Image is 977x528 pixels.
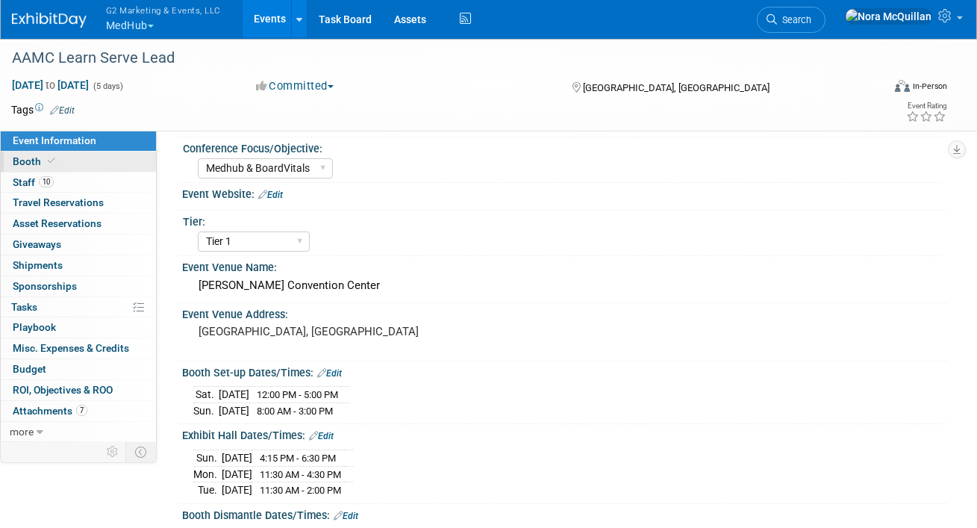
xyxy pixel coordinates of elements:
pre: [GEOGRAPHIC_DATA], [GEOGRAPHIC_DATA] [199,325,484,338]
div: [PERSON_NAME] Convention Center [193,274,936,297]
span: ROI, Objectives & ROO [13,384,113,396]
td: Tags [11,102,75,117]
a: Giveaways [1,235,156,255]
span: Staff [13,176,54,188]
div: Tier: [183,211,940,229]
td: [DATE] [222,450,252,466]
span: Search [777,14,811,25]
a: Staff10 [1,173,156,193]
a: Budget [1,359,156,379]
span: Playbook [13,321,56,333]
a: Sponsorships [1,276,156,296]
a: Tasks [1,297,156,317]
span: (5 days) [92,81,123,91]
td: [DATE] [219,387,249,403]
span: Asset Reservations [13,217,102,229]
span: [DATE] [DATE] [11,78,90,92]
td: [DATE] [219,403,249,418]
img: Format-Inperson.png [895,80,910,92]
span: 4:15 PM - 6:30 PM [260,453,336,464]
span: Shipments [13,259,63,271]
td: Sat. [193,387,219,403]
span: 7 [76,405,87,416]
div: Event Venue Name: [182,256,947,275]
a: Edit [334,511,358,521]
img: Nora McQuillan [845,8,932,25]
span: [GEOGRAPHIC_DATA], [GEOGRAPHIC_DATA] [583,82,770,93]
td: Personalize Event Tab Strip [100,442,126,462]
div: Conference Focus/Objective: [183,137,940,156]
a: Asset Reservations [1,214,156,234]
span: Tasks [11,301,37,313]
span: 11:30 AM - 2:00 PM [260,485,341,496]
a: Edit [50,105,75,116]
td: Sun. [193,403,219,418]
td: Tue. [193,482,222,498]
span: 10 [39,176,54,187]
span: Sponsorships [13,280,77,292]
span: Event Information [13,134,96,146]
a: Playbook [1,317,156,338]
div: In-Person [912,81,947,92]
span: to [43,79,57,91]
a: more [1,422,156,442]
div: Booth Set-up Dates/Times: [182,361,947,381]
span: Attachments [13,405,87,417]
td: Mon. [193,466,222,482]
button: Committed [251,78,340,94]
a: Misc. Expenses & Credits [1,338,156,358]
span: G2 Marketing & Events, LLC [106,2,221,18]
td: [DATE] [222,482,252,498]
td: Sun. [193,450,222,466]
div: Booth Dismantle Dates/Times: [182,504,947,524]
td: Toggle Event Tabs [126,442,157,462]
span: Giveaways [13,238,61,250]
span: Misc. Expenses & Credits [13,342,129,354]
a: Booth [1,152,156,172]
a: Attachments7 [1,401,156,421]
a: Event Information [1,131,156,151]
div: AAMC Learn Serve Lead [7,45,867,72]
div: Event Venue Address: [182,303,947,322]
a: ROI, Objectives & ROO [1,380,156,400]
img: ExhibitDay [12,13,87,28]
a: Search [757,7,825,33]
span: Booth [13,155,58,167]
i: Booth reservation complete [48,157,55,165]
a: Travel Reservations [1,193,156,213]
td: [DATE] [222,466,252,482]
a: Edit [309,431,334,441]
span: 8:00 AM - 3:00 PM [257,406,333,417]
span: 11:30 AM - 4:30 PM [260,469,341,480]
div: Event Website: [182,183,947,202]
span: Travel Reservations [13,196,104,208]
a: Edit [317,368,342,379]
a: Shipments [1,255,156,276]
span: Budget [13,363,46,375]
div: Exhibit Hall Dates/Times: [182,424,947,444]
a: Edit [258,190,283,200]
div: Event Format [810,78,947,100]
span: more [10,426,34,438]
span: 12:00 PM - 5:00 PM [257,389,338,400]
div: Event Rating [906,102,946,110]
